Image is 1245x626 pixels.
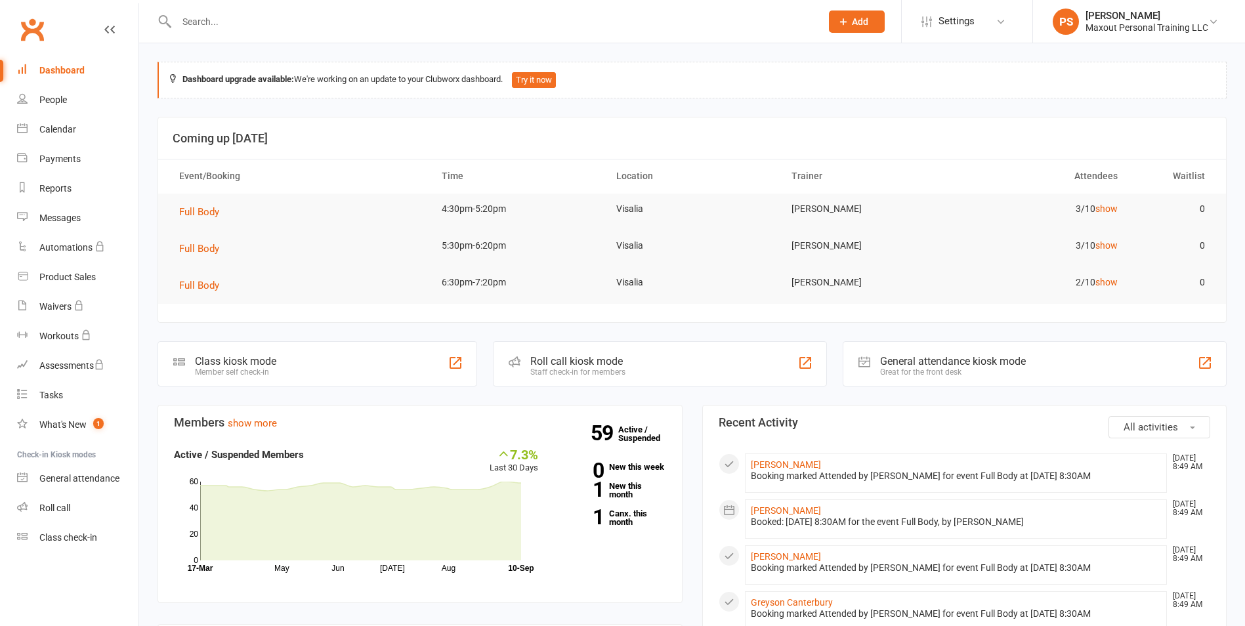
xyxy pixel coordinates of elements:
div: Workouts [39,331,79,341]
a: [PERSON_NAME] [751,459,821,470]
div: Great for the front desk [880,367,1026,377]
div: Roll call kiosk mode [530,355,625,367]
div: Assessments [39,360,104,371]
div: Member self check-in [195,367,276,377]
td: 2/10 [954,267,1129,298]
a: Automations [17,233,138,262]
div: Last 30 Days [490,447,538,475]
a: [PERSON_NAME] [751,505,821,516]
button: All activities [1108,416,1210,438]
td: Visalia [604,230,779,261]
div: Payments [39,154,81,164]
strong: Dashboard upgrade available: [182,74,294,84]
td: Visalia [604,267,779,298]
a: show [1095,240,1118,251]
div: People [39,94,67,105]
div: General attendance [39,473,119,484]
th: Event/Booking [167,159,430,193]
a: Payments [17,144,138,174]
div: Booking marked Attended by [PERSON_NAME] for event Full Body at [DATE] 8:30AM [751,562,1162,574]
td: [PERSON_NAME] [780,267,954,298]
a: People [17,85,138,115]
div: We're working on an update to your Clubworx dashboard. [158,62,1227,98]
td: [PERSON_NAME] [780,230,954,261]
h3: Members [174,416,666,429]
button: Add [829,10,885,33]
a: [PERSON_NAME] [751,551,821,562]
span: Full Body [179,206,219,218]
button: Full Body [179,204,228,220]
time: [DATE] 8:49 AM [1166,592,1210,609]
span: Full Body [179,243,219,255]
a: Clubworx [16,13,49,46]
div: Roll call [39,503,70,513]
button: Try it now [512,72,556,88]
h3: Recent Activity [719,416,1211,429]
td: 0 [1129,194,1217,224]
input: Search... [173,12,812,31]
div: Booking marked Attended by [PERSON_NAME] for event Full Body at [DATE] 8:30AM [751,470,1162,482]
a: Tasks [17,381,138,410]
div: Automations [39,242,93,253]
a: Reports [17,174,138,203]
span: 1 [93,418,104,429]
strong: Active / Suspended Members [174,449,304,461]
a: 1New this month [558,482,666,499]
a: show [1095,203,1118,214]
h3: Coming up [DATE] [173,132,1212,145]
div: Booked: [DATE] 8:30AM for the event Full Body, by [PERSON_NAME] [751,516,1162,528]
a: show [1095,277,1118,287]
div: Tasks [39,390,63,400]
a: show more [228,417,277,429]
strong: 1 [558,480,604,499]
a: 59Active / Suspended [618,415,676,452]
strong: 0 [558,461,604,480]
td: 3/10 [954,230,1129,261]
a: Assessments [17,351,138,381]
td: [PERSON_NAME] [780,194,954,224]
div: 7.3% [490,447,538,461]
div: General attendance kiosk mode [880,355,1026,367]
a: What's New1 [17,410,138,440]
button: Full Body [179,278,228,293]
span: Full Body [179,280,219,291]
th: Attendees [954,159,1129,193]
th: Location [604,159,779,193]
strong: 1 [558,507,604,527]
time: [DATE] 8:49 AM [1166,546,1210,563]
div: Product Sales [39,272,96,282]
a: Calendar [17,115,138,144]
div: Maxout Personal Training LLC [1086,22,1208,33]
div: Calendar [39,124,76,135]
div: Dashboard [39,65,85,75]
a: 1Canx. this month [558,509,666,526]
a: Greyson Canterbury [751,597,833,608]
a: Messages [17,203,138,233]
th: Time [430,159,604,193]
button: Full Body [179,241,228,257]
div: PS [1053,9,1079,35]
div: Waivers [39,301,72,312]
div: Class check-in [39,532,97,543]
div: Reports [39,183,72,194]
time: [DATE] 8:49 AM [1166,454,1210,471]
td: 0 [1129,230,1217,261]
a: Roll call [17,493,138,523]
time: [DATE] 8:49 AM [1166,500,1210,517]
td: Visalia [604,194,779,224]
th: Trainer [780,159,954,193]
div: [PERSON_NAME] [1086,10,1208,22]
a: Product Sales [17,262,138,292]
a: Class kiosk mode [17,523,138,553]
a: Dashboard [17,56,138,85]
span: Settings [939,7,975,36]
div: Messages [39,213,81,223]
td: 4:30pm-5:20pm [430,194,604,224]
a: 0New this week [558,463,666,471]
div: Class kiosk mode [195,355,276,367]
div: What's New [39,419,87,430]
th: Waitlist [1129,159,1217,193]
a: Waivers [17,292,138,322]
a: Workouts [17,322,138,351]
div: Booking marked Attended by [PERSON_NAME] for event Full Body at [DATE] 8:30AM [751,608,1162,619]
